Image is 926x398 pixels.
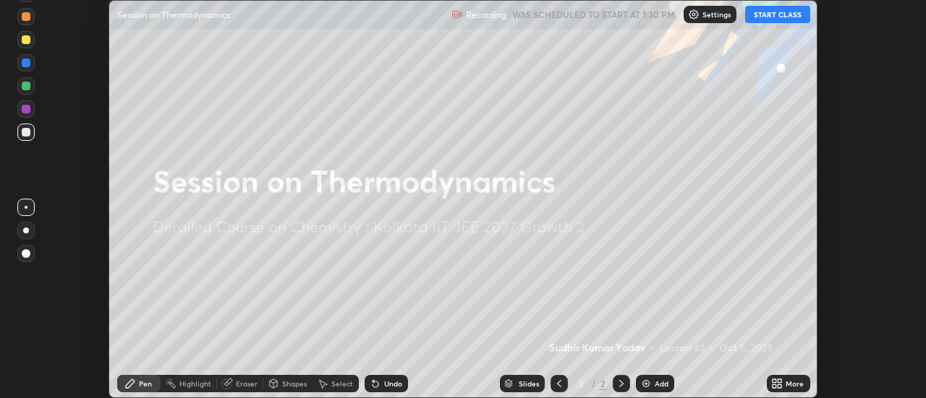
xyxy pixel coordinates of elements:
img: add-slide-button [640,378,652,389]
div: Slides [519,380,539,387]
div: / [591,379,595,388]
p: Recording [466,9,506,20]
img: class-settings-icons [688,9,700,20]
div: More [786,380,804,387]
h5: WAS SCHEDULED TO START AT 1:30 PM [512,8,675,21]
div: Highlight [179,380,211,387]
div: 2 [574,379,588,388]
div: Shapes [282,380,307,387]
p: Settings [702,11,731,18]
button: START CLASS [745,6,810,23]
div: Select [331,380,353,387]
div: Pen [139,380,152,387]
img: recording.375f2c34.svg [451,9,463,20]
div: 2 [598,377,607,390]
div: Eraser [236,380,258,387]
div: Undo [384,380,402,387]
p: Session on Thermodynamics [117,9,230,20]
div: Add [655,380,668,387]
